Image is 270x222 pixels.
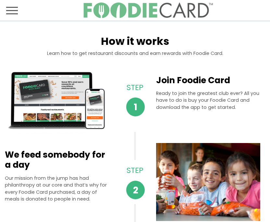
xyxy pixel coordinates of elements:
span: 1 [126,98,145,116]
div: Learn how to get restaurant discounts and earn rewards with Foodie Card. [5,50,265,64]
h2: Join Foodie Card [156,75,260,85]
p: Ready to join the greatest club ever? All you have to do is buy your Foodie Card and download the... [156,90,260,111]
span: 2 [126,181,145,200]
p: Our mission from the jump has had philanthropy at our core and that’s why for every Foodie Card p... [5,175,109,203]
h2: We feed somebody for a day [5,150,109,170]
img: FoodieCard; Eat, Drink, Save, Donate [83,2,213,19]
p: Step [126,164,144,176]
p: Step [126,82,144,93]
h1: How it works [5,35,265,50]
